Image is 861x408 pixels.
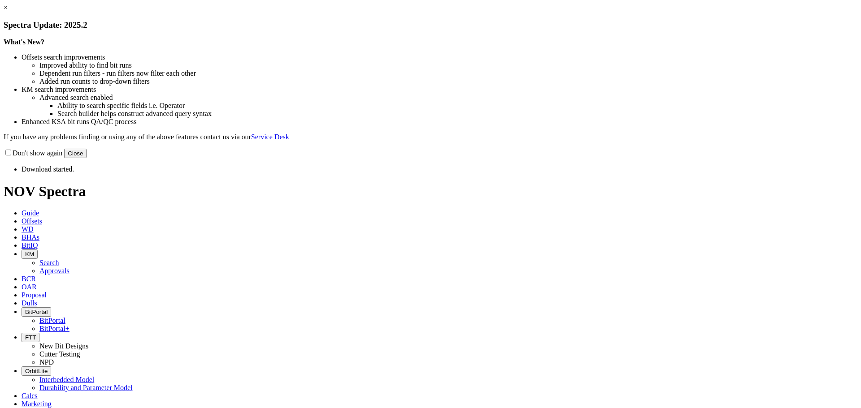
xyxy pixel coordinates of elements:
span: Guide [22,209,39,217]
a: Search [39,259,59,266]
a: New Bit Designs [39,342,88,350]
span: OrbitLite [25,368,48,374]
h3: Spectra Update: 2025.2 [4,20,857,30]
li: Added run counts to drop-down filters [39,77,857,86]
a: Cutter Testing [39,350,80,358]
li: Enhanced KSA bit runs QA/QC process [22,118,857,126]
li: Improved ability to find bit runs [39,61,857,69]
a: Approvals [39,267,70,275]
li: Dependent run filters - run filters now filter each other [39,69,857,77]
strong: What's New? [4,38,44,46]
span: BCR [22,275,36,283]
span: Dulls [22,299,37,307]
input: Don't show again [5,150,11,155]
span: BHAs [22,233,39,241]
li: Ability to search specific fields i.e. Operator [57,102,857,110]
span: FTT [25,334,36,341]
span: KM [25,251,34,258]
span: OAR [22,283,37,291]
label: Don't show again [4,149,62,157]
span: Download started. [22,165,74,173]
span: Proposal [22,291,47,299]
span: Calcs [22,392,38,399]
li: Advanced search enabled [39,94,857,102]
button: Close [64,149,87,158]
a: BitPortal+ [39,325,70,332]
span: WD [22,225,34,233]
li: Search builder helps construct advanced query syntax [57,110,857,118]
a: Durability and Parameter Model [39,384,133,391]
li: KM search improvements [22,86,857,94]
a: × [4,4,8,11]
a: Interbedded Model [39,376,94,383]
a: NPD [39,358,54,366]
span: Marketing [22,400,52,408]
span: BitPortal [25,309,48,315]
h1: NOV Spectra [4,183,857,200]
p: If you have any problems finding or using any of the above features contact us via our [4,133,857,141]
span: Offsets [22,217,42,225]
a: Service Desk [251,133,289,141]
li: Offsets search improvements [22,53,857,61]
span: BitIQ [22,241,38,249]
a: BitPortal [39,317,65,324]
